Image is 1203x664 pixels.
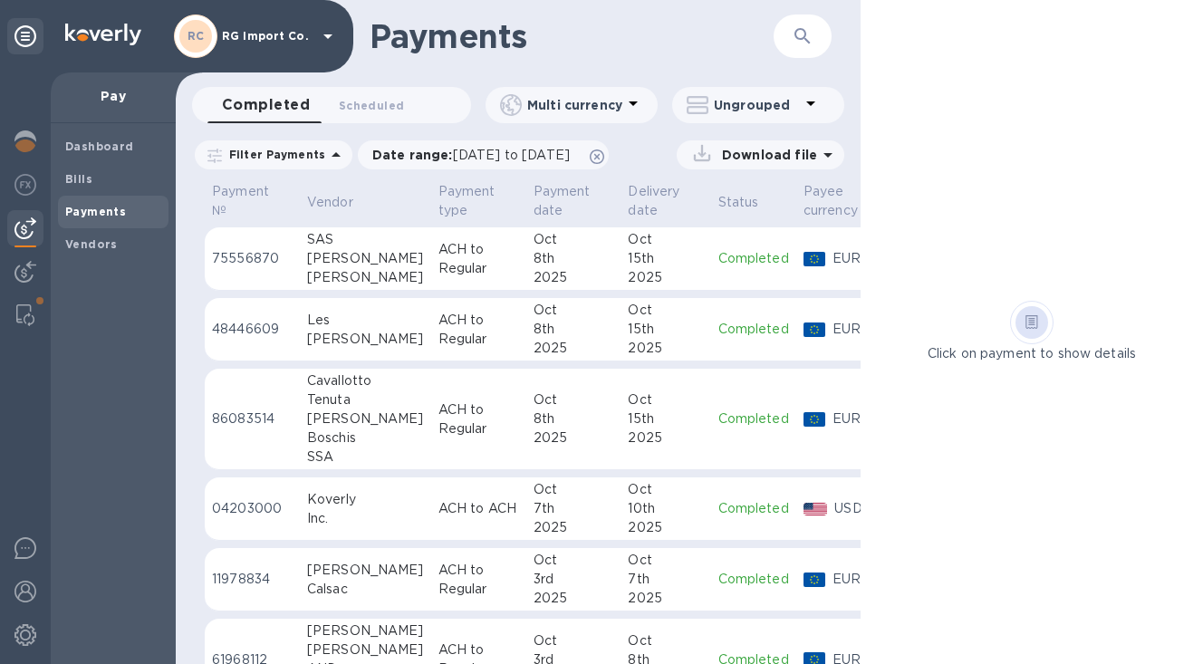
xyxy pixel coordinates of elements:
p: USD [834,499,881,518]
span: Payment date [534,182,614,220]
div: 3rd [534,570,614,589]
p: Pay [65,87,161,105]
p: Delivery date [628,182,679,220]
p: Status [718,193,759,212]
p: ACH to Regular [438,400,519,438]
div: 2025 [534,268,614,287]
div: 15th [628,409,703,428]
p: Vendor [307,193,353,212]
p: Ungrouped [714,96,800,114]
img: Logo [65,24,141,45]
div: Inc. [307,509,424,528]
p: Multi currency [527,96,622,114]
p: 48446609 [212,320,293,339]
div: Les [307,311,424,330]
p: ACH to Regular [438,561,519,599]
h1: Payments [370,17,774,55]
p: Completed [718,409,789,428]
p: ACH to Regular [438,311,519,349]
div: Oct [628,301,703,320]
p: EUR [832,320,881,339]
div: Oct [534,301,614,320]
div: [PERSON_NAME] [307,409,424,428]
p: Completed [718,570,789,589]
p: Completed [718,249,789,268]
div: 8th [534,409,614,428]
span: Completed [222,92,310,118]
span: Payee currency [804,182,881,220]
div: [PERSON_NAME] [307,621,424,640]
p: 75556870 [212,249,293,268]
div: 7th [628,570,703,589]
p: 04203000 [212,499,293,518]
img: Foreign exchange [14,174,36,196]
div: SAS [307,230,424,249]
div: [PERSON_NAME] [307,561,424,580]
div: 2025 [534,339,614,358]
span: Delivery date [628,182,703,220]
div: Calsac [307,580,424,599]
p: RG Import Co. [222,30,313,43]
p: EUR [832,249,881,268]
div: SSA [307,447,424,467]
div: [PERSON_NAME] [307,268,424,287]
b: RC [188,29,205,43]
div: 2025 [628,268,703,287]
p: Payee currency [804,182,858,220]
div: Oct [534,230,614,249]
div: 2025 [534,428,614,447]
span: Scheduled [339,96,404,115]
p: Completed [718,499,789,518]
p: 11978834 [212,570,293,589]
p: Date range : [372,146,579,164]
div: 15th [628,320,703,339]
div: Date range:[DATE] to [DATE] [358,140,609,169]
div: 10th [628,499,703,518]
div: Oct [534,390,614,409]
p: Click on payment to show details [928,344,1136,363]
div: Koverly [307,490,424,509]
p: Payment date [534,182,591,220]
div: 2025 [628,589,703,608]
span: Status [718,193,783,212]
p: Download file [715,146,817,164]
b: Vendors [65,237,118,251]
div: Oct [628,631,703,650]
span: Payment № [212,182,293,220]
p: ACH to ACH [438,499,519,518]
span: Payment type [438,182,519,220]
b: Bills [65,172,92,186]
div: Tenuta [307,390,424,409]
div: Oct [628,390,703,409]
div: Unpin categories [7,18,43,54]
div: 2025 [534,518,614,537]
p: EUR [832,409,881,428]
div: Oct [628,551,703,570]
p: EUR [832,570,881,589]
div: 2025 [628,428,703,447]
p: ACH to Regular [438,240,519,278]
div: 2025 [628,518,703,537]
div: 15th [628,249,703,268]
div: [PERSON_NAME] [307,249,424,268]
p: Filter Payments [222,147,325,162]
div: Oct [628,230,703,249]
b: Dashboard [65,140,134,153]
div: 2025 [628,339,703,358]
div: [PERSON_NAME] [307,330,424,349]
div: Cavallotto [307,371,424,390]
div: Boschis [307,428,424,447]
b: Payments [65,205,126,218]
div: 8th [534,249,614,268]
div: 2025 [534,589,614,608]
div: 7th [534,499,614,518]
span: Vendor [307,193,377,212]
div: Oct [534,631,614,650]
div: 8th [534,320,614,339]
img: USD [804,503,828,515]
p: Completed [718,320,789,339]
p: Payment type [438,182,496,220]
p: Payment № [212,182,269,220]
div: Oct [628,480,703,499]
p: 86083514 [212,409,293,428]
